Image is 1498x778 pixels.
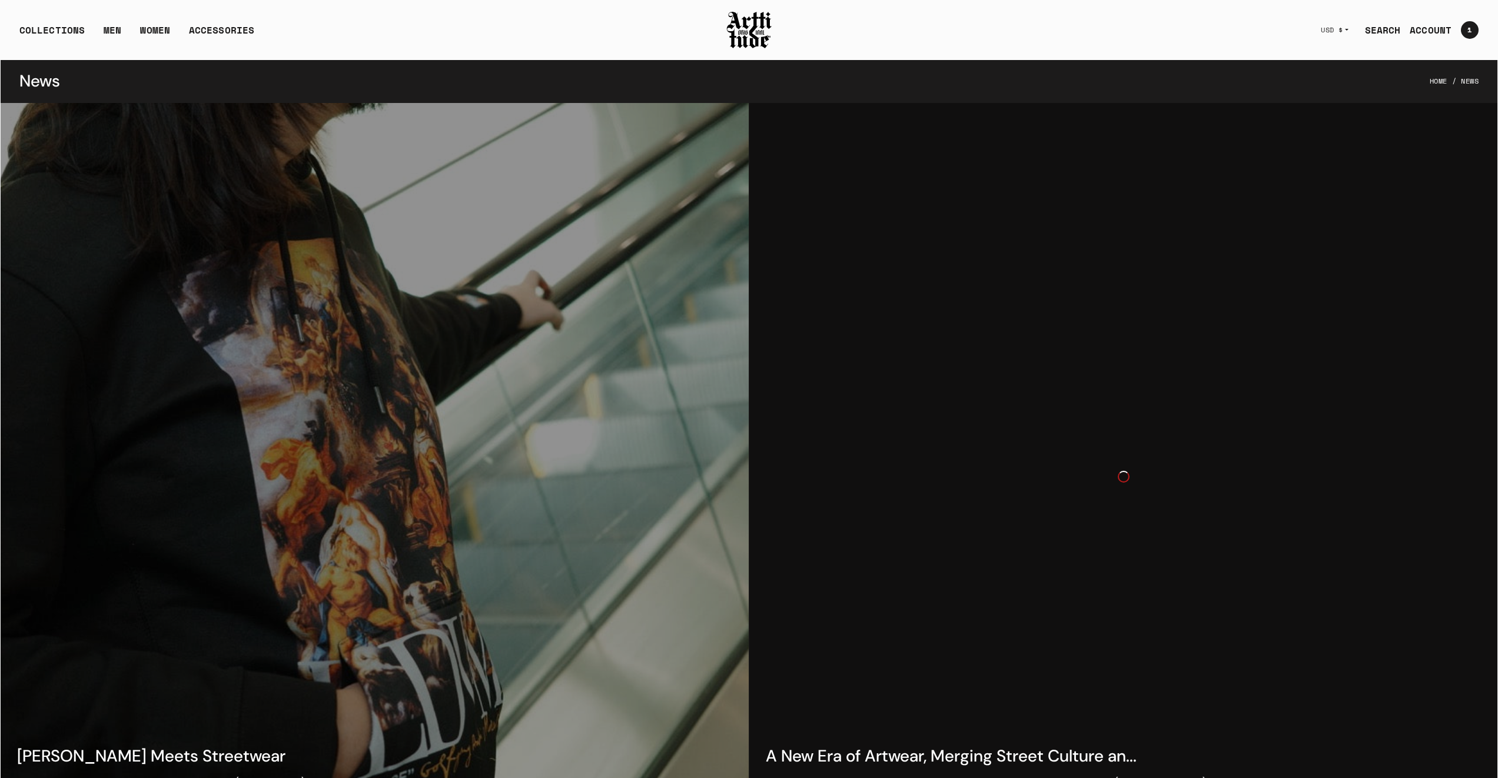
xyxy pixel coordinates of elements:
[1314,17,1356,43] button: USD $
[140,23,170,46] a: WOMEN
[766,745,1137,767] a: A New Era of Artwear, Merging Street Culture an...
[726,10,773,50] img: Arttitude
[104,23,121,46] a: MEN
[1467,26,1472,34] span: 1
[10,23,264,46] ul: Main navigation
[1321,25,1343,35] span: USD $
[189,23,254,46] div: ACCESSORIES
[1430,68,1447,94] a: Home
[19,67,60,95] h1: News
[17,745,285,767] a: [PERSON_NAME] Meets Streetwear
[19,23,85,46] div: COLLECTIONS
[1400,18,1452,42] a: ACCOUNT
[1447,68,1479,94] li: News
[1356,18,1401,42] a: SEARCH
[1452,16,1479,44] a: Open cart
